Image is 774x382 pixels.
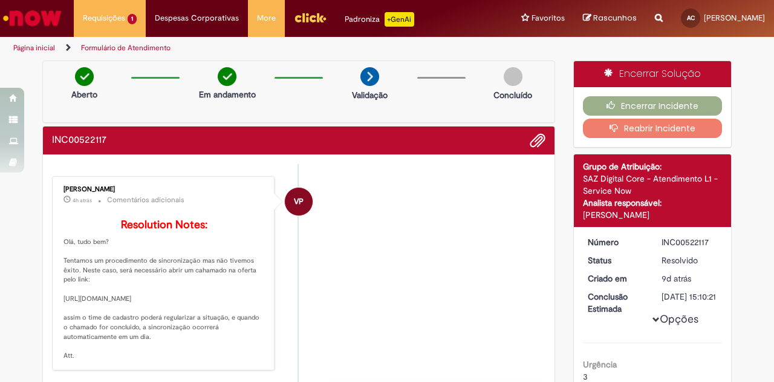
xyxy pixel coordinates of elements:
img: ServiceNow [1,6,63,30]
a: Rascunhos [583,13,637,24]
span: [PERSON_NAME] [704,13,765,23]
span: 4h atrás [73,197,92,204]
span: Favoritos [532,12,565,24]
span: Requisições [83,12,125,24]
button: Encerrar Incidente [583,96,723,116]
button: Adicionar anexos [530,133,545,148]
dt: Conclusão Estimada [579,291,653,315]
dt: Número [579,236,653,248]
dt: Status [579,254,653,266]
p: Em andamento [199,88,256,100]
div: Padroniza [345,12,414,27]
span: Despesas Corporativas [155,12,239,24]
dt: Criado em [579,272,653,285]
div: SAZ Digital Core - Atendimento L1 - Service Now [583,173,723,197]
span: AC [687,14,695,22]
div: [PERSON_NAME] [583,209,723,221]
b: Resolution Notes: [121,218,207,232]
img: check-circle-green.png [218,67,236,86]
div: Grupo de Atribuição: [583,160,723,173]
small: Comentários adicionais [107,195,184,205]
div: [DATE] 15:10:21 [662,291,718,303]
button: Reabrir Incidente [583,119,723,138]
img: check-circle-green.png [75,67,94,86]
ul: Trilhas de página [9,37,507,59]
p: Olá, tudo bem? Tentamos um procedimento de sincronização mas não tivemos êxito. Neste caso, será ... [63,219,265,361]
p: +GenAi [385,12,414,27]
div: 18/08/2025 14:10:21 [662,272,718,285]
div: [PERSON_NAME] [63,186,265,193]
a: Página inicial [13,43,55,53]
p: Validação [352,89,388,101]
div: Resolvido [662,254,718,266]
div: INC00522117 [662,236,718,248]
time: 27/08/2025 09:43:04 [73,197,92,204]
time: 18/08/2025 14:10:21 [662,273,691,284]
div: Encerrar Solução [574,61,732,87]
img: click_logo_yellow_360x200.png [294,8,327,27]
div: Victor Pasqual [285,188,313,216]
a: Formulário de Atendimento [81,43,171,53]
span: Rascunhos [593,12,637,24]
span: 1 [128,14,137,24]
img: img-circle-grey.png [504,67,522,86]
img: arrow-next.png [360,67,379,86]
h2: INC00522117 Histórico de tíquete [52,135,106,146]
span: 9d atrás [662,273,691,284]
span: VP [294,187,304,216]
span: 3 [583,371,588,382]
p: Aberto [71,88,97,100]
b: Urgência [583,359,617,370]
p: Concluído [493,89,532,101]
div: Analista responsável: [583,197,723,209]
span: More [257,12,276,24]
